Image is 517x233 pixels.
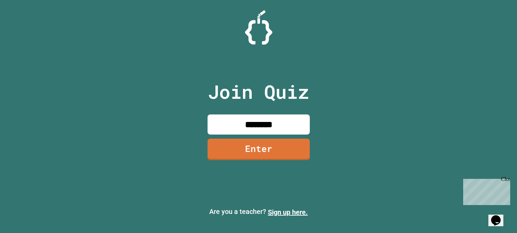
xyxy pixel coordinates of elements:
[5,206,512,217] p: Are you a teacher?
[245,10,272,45] img: Logo.svg
[268,208,308,216] a: Sign up here.
[488,206,510,226] iframe: chat widget
[208,78,309,106] p: Join Quiz
[208,139,310,160] a: Enter
[460,176,510,205] iframe: chat widget
[3,3,47,43] div: Chat with us now!Close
